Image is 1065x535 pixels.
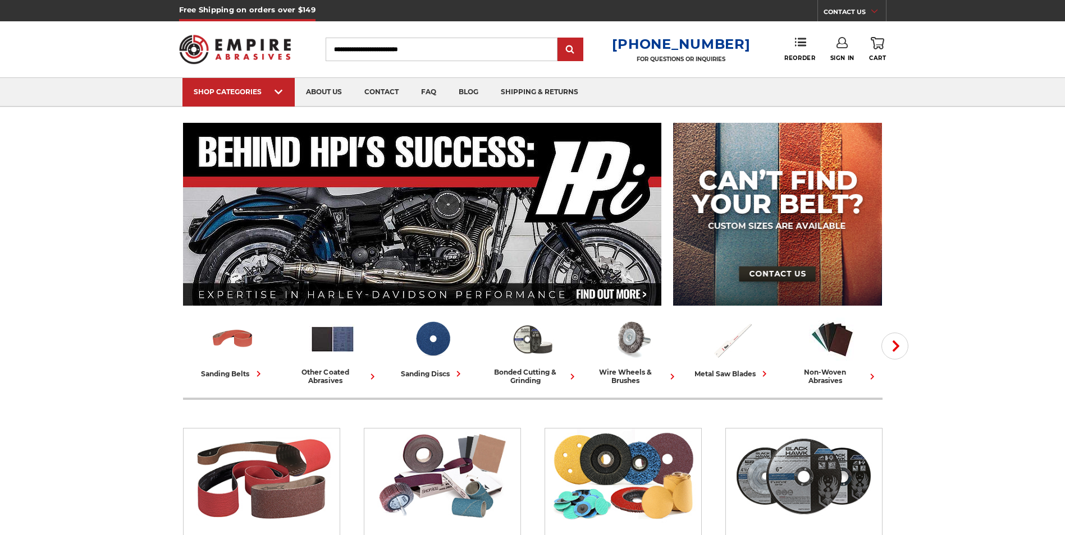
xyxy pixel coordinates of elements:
img: Empire Abrasives [179,27,291,71]
img: Sanding Discs [409,316,456,362]
a: metal saw blades [687,316,778,380]
a: blog [447,78,490,107]
div: sanding belts [202,368,264,380]
img: promo banner for custom belts. [673,123,882,306]
a: other coated abrasives [287,316,378,385]
a: sanding discs [387,316,478,380]
img: Metal Saw Blades [709,316,756,362]
a: bonded cutting & grinding [487,316,578,385]
img: Other Coated Abrasives [369,428,515,524]
img: Sanding Belts [209,316,256,362]
img: Wire Wheels & Brushes [609,316,656,362]
a: [PHONE_NUMBER] [612,36,750,52]
div: other coated abrasives [287,368,378,385]
img: Sanding Discs [550,428,696,524]
p: FOR QUESTIONS OR INQUIRIES [612,56,750,63]
a: Cart [869,37,886,62]
a: about us [295,78,353,107]
img: Bonded Cutting & Grinding [731,428,876,524]
span: Cart [869,54,886,62]
div: wire wheels & brushes [587,368,678,385]
button: Next [881,333,908,359]
a: non-woven abrasives [787,316,878,385]
img: Bonded Cutting & Grinding [509,316,556,362]
a: wire wheels & brushes [587,316,678,385]
a: CONTACT US [824,6,886,21]
div: SHOP CATEGORIES [194,87,284,96]
div: sanding discs [401,368,464,380]
img: Non-woven Abrasives [809,316,856,362]
span: Reorder [784,54,815,62]
input: Submit [559,39,582,61]
a: Reorder [784,37,815,61]
a: contact [353,78,410,107]
a: shipping & returns [490,78,589,107]
div: bonded cutting & grinding [487,368,578,385]
img: Other Coated Abrasives [309,316,356,362]
a: faq [410,78,447,107]
a: sanding belts [188,316,278,380]
span: Sign In [830,54,854,62]
img: Sanding Belts [189,428,334,524]
div: non-woven abrasives [787,368,878,385]
div: metal saw blades [694,368,770,380]
img: Banner for an interview featuring Horsepower Inc who makes Harley performance upgrades featured o... [183,123,662,306]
